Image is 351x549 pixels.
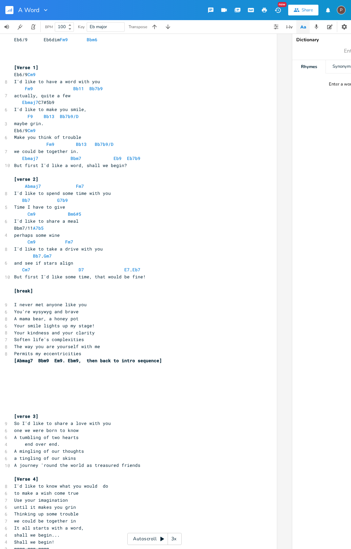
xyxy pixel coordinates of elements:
[14,288,33,294] span: [break]
[25,86,33,92] span: Fm9
[46,141,54,147] span: Fm9
[76,183,84,189] span: Fm7
[14,504,76,510] span: until it makes you grin
[44,113,54,119] span: Bb13
[14,162,127,168] span: But first I'd like a word, shall we begin?
[14,37,97,43] span: Eb6/9 Eb6dim
[14,323,95,329] span: Your smile lights up my stage!
[14,260,73,266] span: and see if stars align
[14,448,84,454] span: A mingling of our thoughts
[14,246,103,252] span: I'd like to take a drive with you
[14,176,38,182] span: [verse 2]
[14,455,76,461] span: a tingling of our skins
[127,533,182,545] div: Autoscroll
[14,274,146,280] span: But first I'd like some time, that would be fine!
[79,267,84,273] span: D7
[14,78,100,85] span: I'd like to have a word with you
[14,483,108,489] span: I'd like to know what you would do
[25,183,41,189] span: Abmaj7
[44,253,52,259] span: Gm7
[14,525,84,531] span: It all starts with a word,
[132,267,140,273] span: Eb7
[14,532,60,538] span: shall we begin...
[14,434,79,440] span: A tumbling of two hearts
[302,7,313,13] div: Share
[60,37,68,43] span: Fm9
[14,225,46,231] span: Bbm7/11
[14,330,95,336] span: Your kindness and your clarity
[87,37,97,43] span: Bbm6
[28,71,36,77] span: Cm9
[14,413,38,419] span: [verse 3]
[14,127,38,133] span: Eb6/9
[14,476,38,482] span: [Verse 4]
[14,441,60,447] span: end over end.
[14,253,57,259] span: .
[57,197,68,203] span: G7b9
[22,155,38,161] span: Ebmaj7
[60,113,79,119] span: Bb7b9/D
[28,113,33,119] span: F9
[14,490,79,496] span: to make a wish come true
[14,336,84,342] span: Soften life's complexities
[14,120,44,126] span: maybe grin.
[89,86,103,92] span: Bb7b9
[14,350,81,356] span: Permits my eccentricities
[292,60,325,73] div: Rhymes
[95,141,114,147] span: Bb7b9/D
[14,309,79,315] span: You're wysywyg and brave
[278,2,287,7] div: New
[76,141,87,147] span: Bb13
[73,86,84,92] span: Bb11
[271,4,284,16] button: New
[28,127,36,133] span: Cm9
[14,218,79,224] span: I'd like to share a meal
[22,267,30,273] span: Cm7
[71,155,81,161] span: Bbm7
[14,99,54,105] span: C7#5b9
[14,518,76,524] span: we could be together in
[288,5,318,15] button: Share
[14,539,54,545] span: Shall we begin!
[14,511,79,517] span: Thinking up some trouble
[337,2,346,18] button: P
[65,239,73,245] span: Fm7
[14,204,65,210] span: Time I have to give
[33,253,41,259] span: Bb7
[129,25,147,29] div: Transpose
[337,6,346,14] div: Paul H
[14,462,140,468] span: A journey 'round the world as treasured friends
[14,64,38,70] span: [Verse 1]
[168,533,180,545] div: 3x
[90,24,107,30] span: Eb major
[14,106,87,112] span: I'd like to make you smile,
[33,225,44,231] span: A7b5
[14,427,79,433] span: one we were born to know
[14,267,140,273] span: .
[68,211,81,217] span: Bm6#5
[14,316,79,322] span: A mama bear, a honey pot
[114,155,122,161] span: Eb9
[14,190,111,196] span: I'd like to spend some time with you
[22,197,30,203] span: Bb7
[14,71,38,77] span: Eb6/9
[14,148,79,154] span: we could be together in.
[18,7,40,13] span: A Word
[14,358,162,364] span: [Abmag7 Bbm9 Em9. Ebm9, then back to intro sequence]
[14,420,111,426] span: So I'd like to share a love with you
[22,99,38,105] span: Ebmaj7
[124,267,130,273] span: E7
[14,301,87,308] span: I never met anyone like you
[45,25,53,29] div: BPM
[127,155,140,161] span: Eb7b9
[14,343,100,349] span: The way you are yourself with me
[14,93,71,99] span: actually, quite a few
[14,134,81,140] span: Make you think of trouble
[28,239,36,245] span: Cm9
[14,497,68,503] span: Use your imagination
[78,25,85,29] div: Key
[14,232,60,238] span: perhaps some wine
[28,211,36,217] span: Cm9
